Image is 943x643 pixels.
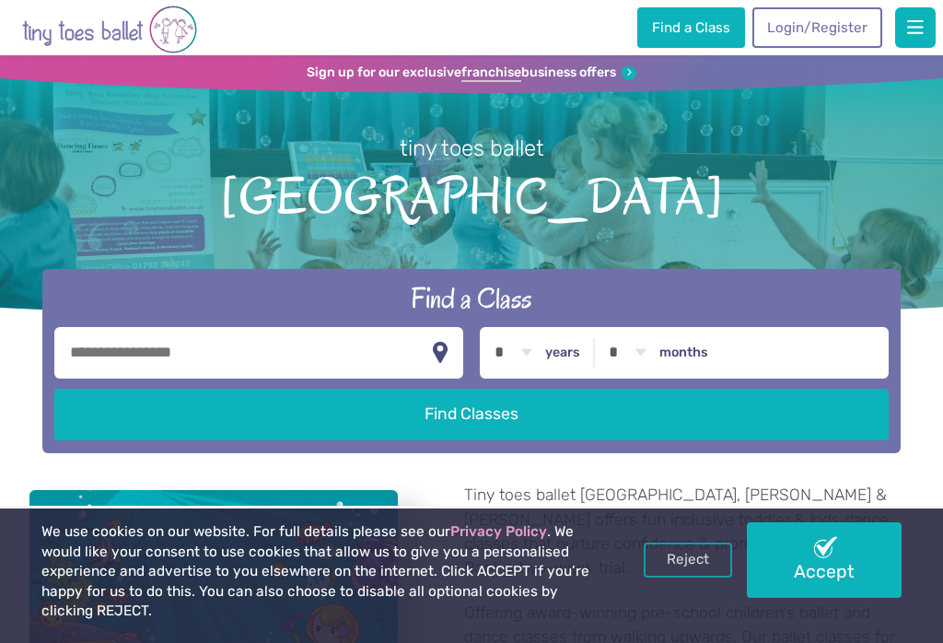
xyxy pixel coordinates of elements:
a: Privacy Policy [450,523,547,540]
p: We use cookies on our website. For full details please see our . We would like your consent to us... [41,522,600,622]
a: Accept [747,522,902,597]
a: Login/Register [752,7,881,48]
a: Find a Class [637,7,744,48]
strong: franchise [461,64,521,82]
a: Sign up for our exclusivefranchisebusiness offers [307,64,636,82]
label: years [545,345,580,361]
p: Tiny toes ballet [GEOGRAPHIC_DATA], [PERSON_NAME] & [PERSON_NAME] offers fun inclusive toddler & ... [464,483,914,580]
h2: Find a Class [54,280,889,317]
a: Reject [644,543,732,578]
span: [GEOGRAPHIC_DATA] [27,164,916,225]
img: tiny toes ballet [22,4,197,55]
button: Find Classes [54,389,889,440]
small: tiny toes ballet [400,135,544,161]
label: months [659,345,708,361]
